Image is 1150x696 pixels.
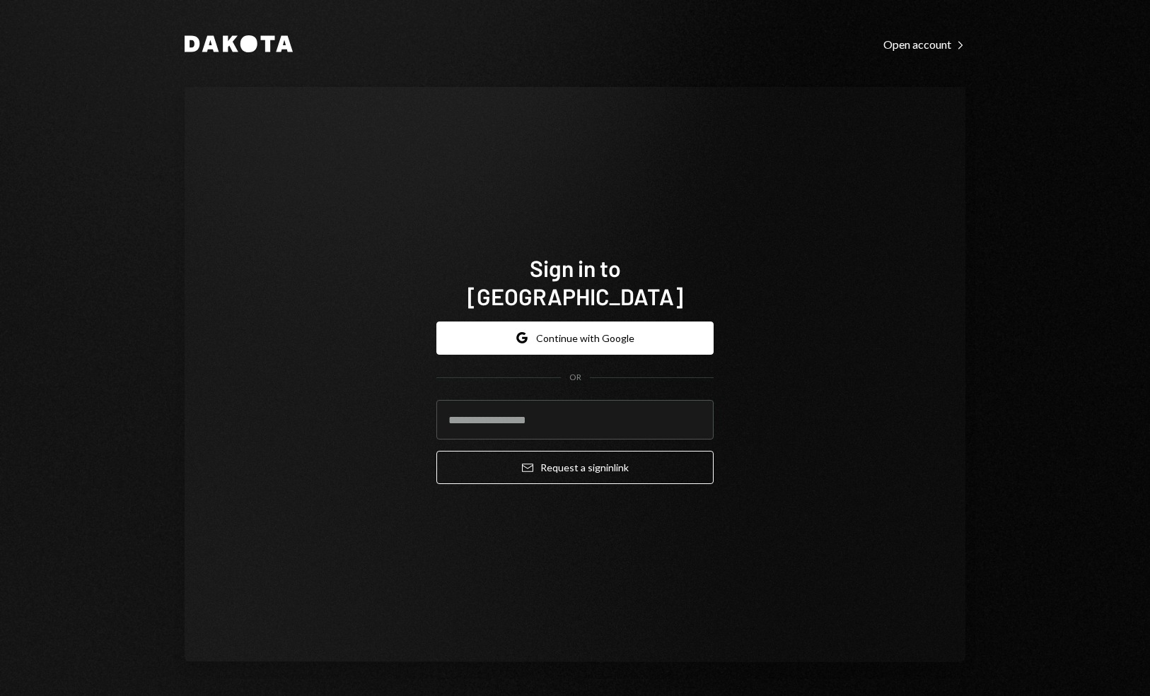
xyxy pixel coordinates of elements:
[436,322,714,355] button: Continue with Google
[883,36,965,52] a: Open account
[883,37,965,52] div: Open account
[436,451,714,484] button: Request a signinlink
[569,372,581,384] div: OR
[436,254,714,310] h1: Sign in to [GEOGRAPHIC_DATA]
